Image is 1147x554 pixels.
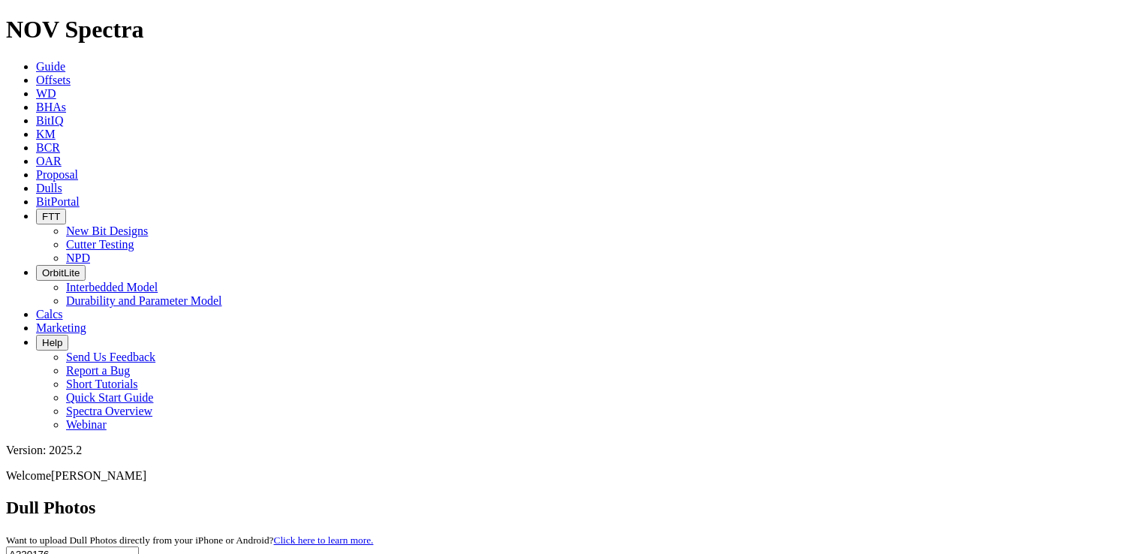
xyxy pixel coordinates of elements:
span: Help [42,337,62,348]
span: FTT [42,211,60,222]
button: Help [36,335,68,351]
a: Quick Start Guide [66,391,153,404]
span: OrbitLite [42,267,80,279]
div: Version: 2025.2 [6,444,1141,457]
a: Marketing [36,321,86,334]
a: BHAs [36,101,66,113]
a: BCR [36,141,60,154]
a: Send Us Feedback [66,351,155,363]
a: Short Tutorials [66,378,138,390]
a: Calcs [36,308,63,321]
span: [PERSON_NAME] [51,469,146,482]
a: BitIQ [36,114,63,127]
h1: NOV Spectra [6,16,1141,44]
a: Spectra Overview [66,405,152,417]
a: Interbedded Model [66,281,158,294]
a: Report a Bug [66,364,130,377]
a: Offsets [36,74,71,86]
a: BitPortal [36,195,80,208]
button: FTT [36,209,66,224]
p: Welcome [6,469,1141,483]
a: OAR [36,155,62,167]
button: OrbitLite [36,265,86,281]
a: Click here to learn more. [274,534,374,546]
h2: Dull Photos [6,498,1141,518]
a: Durability and Parameter Model [66,294,222,307]
a: Dulls [36,182,62,194]
a: Webinar [66,418,107,431]
a: Proposal [36,168,78,181]
a: NPD [66,251,90,264]
small: Want to upload Dull Photos directly from your iPhone or Android? [6,534,373,546]
a: Guide [36,60,65,73]
a: Cutter Testing [66,238,134,251]
a: KM [36,128,56,140]
a: WD [36,87,56,100]
a: New Bit Designs [66,224,148,237]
